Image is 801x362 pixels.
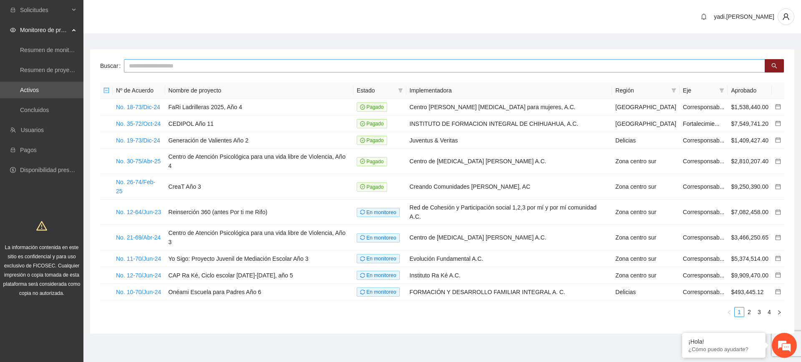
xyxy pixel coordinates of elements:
[719,88,724,93] span: filter
[778,13,794,20] span: user
[744,307,754,317] li: 2
[116,137,160,144] a: No. 19-73/Dic-24
[406,115,612,132] td: INSTITUTO DE FORMACION INTEGRAL DE CHIHUAHUA, A.C.
[165,132,353,149] td: Generación de Valientes Año 2
[612,250,680,267] td: Zona centro sur
[775,183,781,190] a: calendar
[728,149,772,174] td: $2,810,207.40
[357,182,387,192] span: Pagado
[406,225,612,250] td: Centro de [MEDICAL_DATA] [PERSON_NAME] A.C.
[116,234,161,241] a: No. 21-69/Abr-24
[165,250,353,267] td: Yo Sigo: Proyecto Juvenil de Mediación Escolar Año 3
[612,174,680,200] td: Zona centro sur
[20,47,81,53] a: Resumen de monitoreo
[20,147,37,153] a: Pagos
[718,84,726,97] span: filter
[406,250,612,267] td: Evolución Fundamental A.C.
[360,256,365,261] span: sync
[728,250,772,267] td: $5,374,514.00
[357,287,400,297] span: En monitoreo
[775,209,781,215] a: calendar
[100,59,124,72] label: Buscar
[728,99,772,115] td: $1,538,440.00
[683,183,725,190] span: Corresponsab...
[4,227,159,257] textarea: Escriba su mensaje y pulse “Intro”
[612,267,680,284] td: Zona centro sur
[116,289,161,295] a: No. 10-70/Jun-24
[406,267,612,284] td: Instituto Ra Ké A.C.
[775,289,781,295] span: calendar
[728,284,772,300] td: $493,445.12
[20,87,39,93] a: Activos
[165,200,353,225] td: Reinserción 360 (antes Por ti me Rifo)
[116,272,161,279] a: No. 12-70/Jun-24
[360,273,365,278] span: sync
[406,174,612,200] td: Creando Comunidades [PERSON_NAME], AC
[683,104,725,110] span: Corresponsab...
[612,132,680,149] td: Delicias
[357,233,400,242] span: En monitoreo
[683,272,725,279] span: Corresponsab...
[727,310,732,315] span: left
[406,284,612,300] td: FORMACIÓN Y DESARROLLO FAMILIAR INTEGRAL A. C.
[683,86,716,95] span: Eje
[764,307,774,317] li: 4
[775,158,781,165] a: calendar
[406,82,612,99] th: Implementadora
[724,307,734,317] li: Previous Page
[683,255,725,262] span: Corresponsab...
[20,2,69,18] span: Solicitudes
[775,272,781,279] a: calendar
[406,132,612,149] td: Juventus & Veritas
[357,102,387,112] span: Pagado
[683,289,725,295] span: Corresponsab...
[116,158,161,165] a: No. 30-75/Abr-25
[775,289,781,295] a: calendar
[777,310,782,315] span: right
[775,120,781,127] a: calendar
[775,255,781,261] span: calendar
[3,245,81,296] span: La información contenida en este sitio es confidencial y para uso exclusivo de FICOSEC. Cualquier...
[20,67,109,73] a: Resumen de proyectos aprobados
[165,284,353,300] td: Onéami Escuela para Padres Año 6
[775,234,781,241] a: calendar
[357,157,387,166] span: Pagado
[10,7,16,13] span: inbox
[165,115,353,132] td: CEDIPOL Año 11
[116,104,160,110] a: No. 18-73/Dic-24
[165,99,353,115] td: FaRi Ladrilleras 2025, Año 4
[116,255,161,262] a: No. 11-70/Jun-24
[360,235,365,240] span: sync
[357,208,400,217] span: En monitoreo
[728,200,772,225] td: $7,082,458.00
[697,10,710,23] button: bell
[612,99,680,115] td: [GEOGRAPHIC_DATA]
[683,234,725,241] span: Corresponsab...
[683,137,725,144] span: Corresponsab...
[612,225,680,250] td: Zona centro sur
[357,136,387,145] span: Pagado
[728,132,772,149] td: $1,409,427.40
[698,13,710,20] span: bell
[683,209,725,215] span: Corresponsab...
[765,307,774,317] a: 4
[165,82,353,99] th: Nombre de proyecto
[775,137,781,143] span: calendar
[612,200,680,225] td: Zona centro sur
[775,104,781,110] a: calendar
[360,105,365,110] span: check-circle
[683,120,720,127] span: Fortalecimie...
[745,307,754,317] a: 2
[775,235,781,240] span: calendar
[754,307,764,317] li: 3
[771,63,777,70] span: search
[775,255,781,262] a: calendar
[113,82,165,99] th: Nº de Acuerdo
[357,254,400,263] span: En monitoreo
[165,149,353,174] td: Centro de Atención Psicológica para una vida libre de Violencia, Año 4
[775,120,781,126] span: calendar
[735,307,744,317] a: 1
[728,82,772,99] th: Aprobado
[724,307,734,317] button: left
[116,120,161,127] a: No. 35-72/Oct-24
